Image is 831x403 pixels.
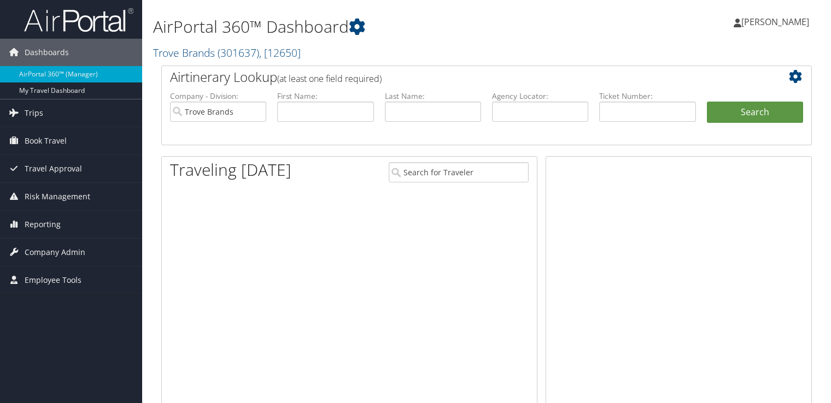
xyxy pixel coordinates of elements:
[389,162,529,182] input: Search for Traveler
[277,73,382,85] span: (at least one field required)
[25,39,69,66] span: Dashboards
[170,158,291,181] h1: Traveling [DATE]
[707,102,803,123] button: Search
[385,91,481,102] label: Last Name:
[170,68,749,86] h2: Airtinerary Lookup
[599,91,695,102] label: Ticket Number:
[25,239,85,266] span: Company Admin
[170,91,266,102] label: Company - Division:
[25,127,67,155] span: Book Travel
[25,211,61,238] span: Reporting
[741,16,809,28] span: [PERSON_NAME]
[25,266,81,294] span: Employee Tools
[25,99,43,127] span: Trips
[24,7,133,33] img: airportal-logo.png
[153,45,301,60] a: Trove Brands
[25,155,82,182] span: Travel Approval
[492,91,588,102] label: Agency Locator:
[259,45,301,60] span: , [ 12650 ]
[153,15,598,38] h1: AirPortal 360™ Dashboard
[734,5,820,38] a: [PERSON_NAME]
[218,45,259,60] span: ( 301637 )
[25,183,90,210] span: Risk Management
[277,91,373,102] label: First Name:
